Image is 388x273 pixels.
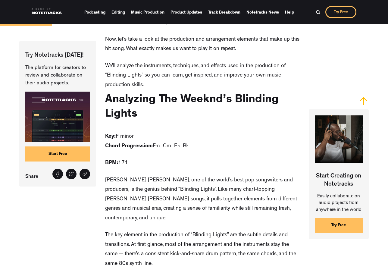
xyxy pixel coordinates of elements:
[105,176,300,224] p: [PERSON_NAME] [PERSON_NAME], one of the world’s best pop songwriters and producers, is the genius...
[25,52,90,60] p: Try Notetracks [DATE]!
[285,8,294,17] a: Help
[208,8,240,17] a: Track Breakdown
[246,8,279,17] a: Notetracks News
[105,161,118,166] strong: BPM:
[84,8,105,17] a: Podcasting
[25,146,90,162] a: Start Free
[315,218,363,233] a: Try Free
[131,8,164,17] a: Music Production
[105,144,153,149] strong: Chord Progression:
[316,10,320,14] img: Search Bar
[66,169,77,180] a: Tweet
[105,62,300,90] p: We’ll analyze the instruments, techniques, and effects used in the production of “Blinding Lights...
[25,64,90,87] p: The platform for creators to review and collaborate on their audio projects.
[309,193,369,213] p: Easily collaborate on audio projects from anywhere in the world
[52,169,63,180] a: Share on Facebook
[309,168,369,188] p: Start Creating on Notetracks
[105,134,116,140] strong: Key:
[25,172,41,181] p: Share
[111,8,125,17] a: Editing
[105,93,300,122] h2: Analyzing The Weeknd’s Blinding Lights
[105,159,128,168] p: 171
[325,6,356,18] a: Try Free
[105,231,300,269] p: The key element in the production of “Blinding Lights” are the subtle details and transitions. At...
[82,172,87,177] img: Share link icon
[171,8,202,17] a: Product Updates
[105,35,300,54] p: Now, let’s take a look at the production and arrangement elements that make up this hit song. Wha...
[105,132,189,151] p: F minor Fm Cm E♭ B♭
